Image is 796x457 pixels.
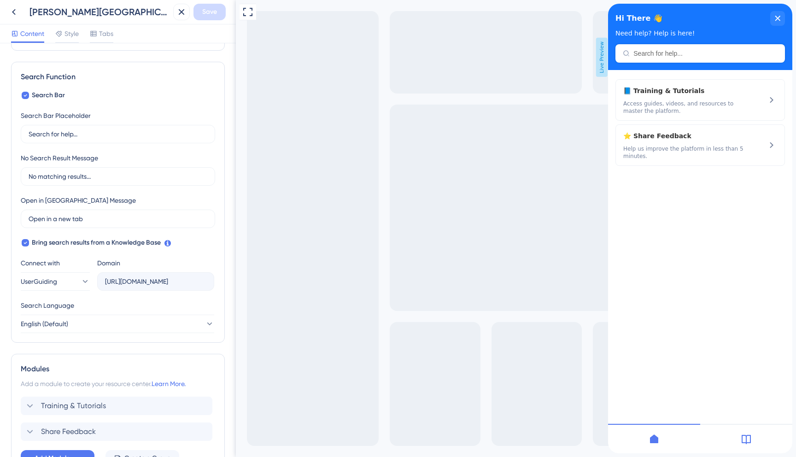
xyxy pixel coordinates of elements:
span: Content [20,28,44,39]
div: Training & Tutorials [21,397,215,415]
div: 3 [53,5,57,12]
div: Share Feedback [15,127,138,156]
span: Training & Tutorials [41,400,106,411]
span: Help Center [6,2,47,13]
span: Access guides, videos, and resources to master the platform. [15,96,138,111]
span: UserGuiding [21,276,57,287]
div: Modules [21,363,215,375]
input: Search for help... [29,129,207,139]
span: Live Preview [360,38,372,77]
span: Help us improve the platform in less than 5 minutes. [15,141,138,156]
div: [PERSON_NAME][GEOGRAPHIC_DATA] [29,6,170,18]
span: Bring search results from a Knowledge Base [32,237,161,248]
input: No matching results... [29,171,207,182]
button: English (Default) [21,315,214,333]
span: Tabs [99,28,113,39]
input: Search for help... [25,46,170,53]
div: Search Function [21,71,215,82]
span: Style [64,28,79,39]
span: Hi There 👋 [7,8,54,22]
div: close resource center [162,7,177,22]
span: ⭐ Share Feedback [15,127,123,138]
span: English (Default) [21,318,68,329]
span: Search Bar [32,90,65,101]
input: Open in a new tab [29,214,207,224]
a: Learn More. [152,380,186,387]
div: Search Bar Placeholder [21,110,91,121]
span: Search Language [21,300,74,311]
div: Connect with [21,258,90,269]
div: Open in [GEOGRAPHIC_DATA] Message [21,195,136,206]
div: No Search Result Message [21,152,98,164]
span: 📘 Training & Tutorials [15,82,123,93]
button: UserGuiding [21,272,90,291]
button: Save [193,4,226,20]
div: Training & Tutorials [15,82,138,111]
span: Need help? Help is here! [7,26,87,33]
div: Share Feedback [21,422,215,441]
div: Domain [97,258,120,269]
input: company.help.userguiding.com [105,276,206,287]
span: Share Feedback [41,426,96,437]
span: Add a module to create your resource center. [21,380,152,387]
span: Save [202,6,217,18]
